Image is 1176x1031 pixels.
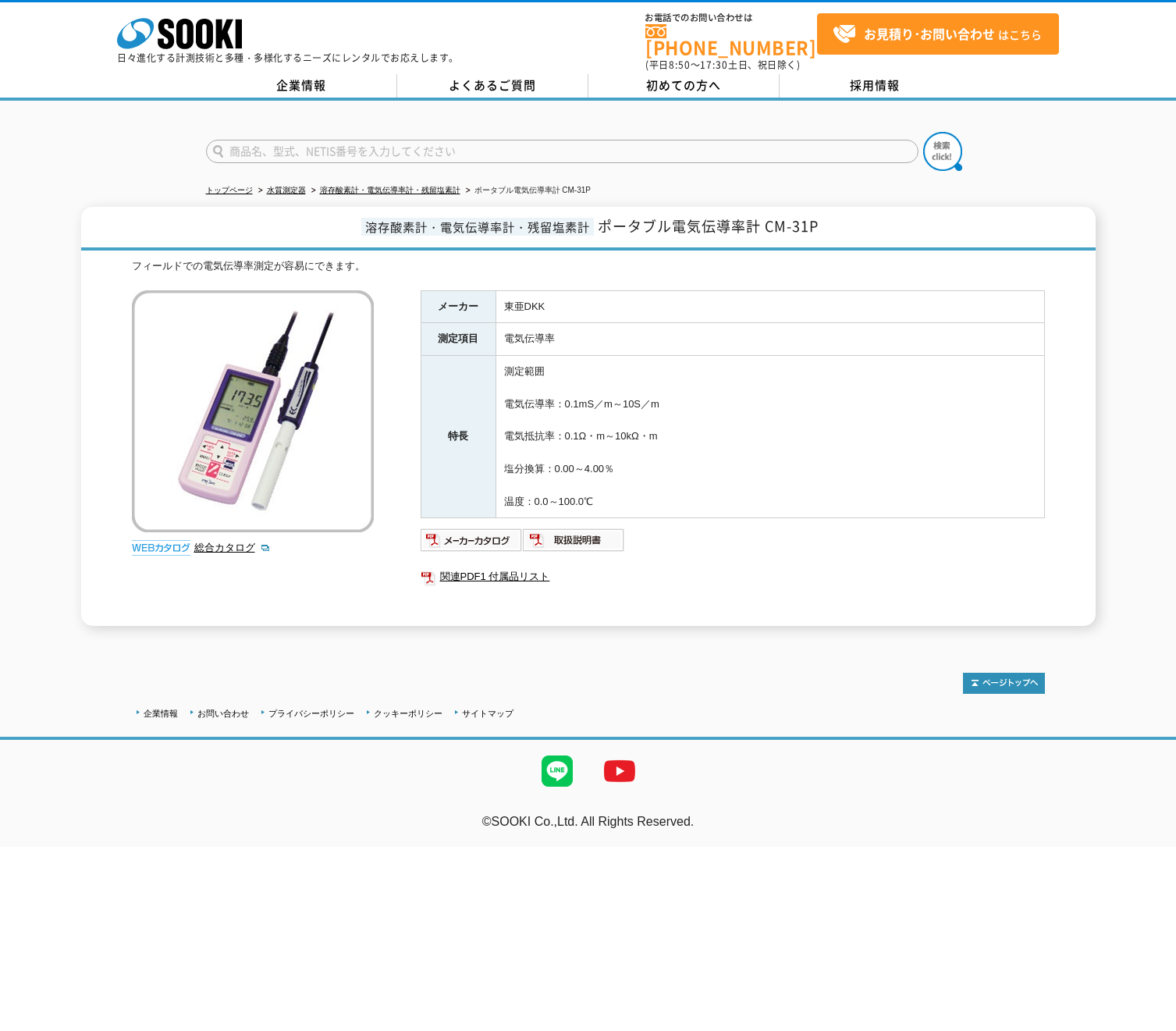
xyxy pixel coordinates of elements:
a: お見積り･お問い合わせはこちら [817,13,1059,55]
a: 初めての方へ [588,74,780,98]
a: プライバシーポリシー [268,709,354,718]
a: サイトマップ [462,709,513,718]
a: テストMail [1116,831,1176,844]
a: クッキーポリシー [374,709,442,718]
a: トップページ [206,186,253,194]
img: webカタログ [132,540,190,556]
a: よくあるご質問 [397,74,588,98]
img: LINE [526,740,588,802]
span: (平日 ～ 土日、祝日除く) [645,58,800,72]
div: フィールドでの電気伝導率測定が容易にできます。 [132,258,1045,275]
a: 総合カタログ [194,542,271,553]
a: 水質測定器 [267,186,306,194]
td: 測定範囲 電気伝導率：0.1mS／m～10S／m 電気抵抗率：0.1Ω・m～10kΩ・m 塩分換算：0.00～4.00％ 温度：0.0～100.0℃ [496,356,1044,518]
img: btn_search.png [923,132,962,171]
strong: お見積り･お問い合わせ [864,24,995,43]
a: 企業情報 [144,709,178,718]
a: 採用情報 [780,74,971,98]
th: 特長 [421,356,496,518]
a: 関連PDF1 付属品リスト [421,567,1045,587]
img: YouTube [588,740,651,802]
img: 取扱説明書 [523,528,625,553]
li: ポータブル電気伝導率計 CM-31P [463,183,591,199]
td: 電気伝導率 [496,323,1044,356]
span: はこちら [833,23,1042,46]
a: メーカーカタログ [421,539,523,550]
th: メーカー [421,290,496,323]
a: 溶存酸素計・電気伝導率計・残留塩素計 [320,186,460,194]
td: 東亜DKK [496,290,1044,323]
span: お電話でのお問い合わせは [645,13,817,23]
img: トップページへ [963,673,1045,694]
img: メーカーカタログ [421,528,523,553]
img: ポータブル電気伝導率計 CM-31P [132,290,374,532]
span: 8:50 [669,58,691,72]
p: 日々進化する計測技術と多種・多様化するニーズにレンタルでお応えします。 [117,53,459,62]
span: ポータブル電気伝導率計 CM-31P [598,215,819,236]
a: お問い合わせ [197,709,249,718]
th: 測定項目 [421,323,496,356]
a: 企業情報 [206,74,397,98]
span: 17:30 [700,58,728,72]
a: 取扱説明書 [523,539,625,550]
span: 初めての方へ [646,76,721,94]
span: 溶存酸素計・電気伝導率計・残留塩素計 [361,218,594,236]
a: [PHONE_NUMBER] [645,24,817,56]
input: 商品名、型式、NETIS番号を入力してください [206,140,918,163]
